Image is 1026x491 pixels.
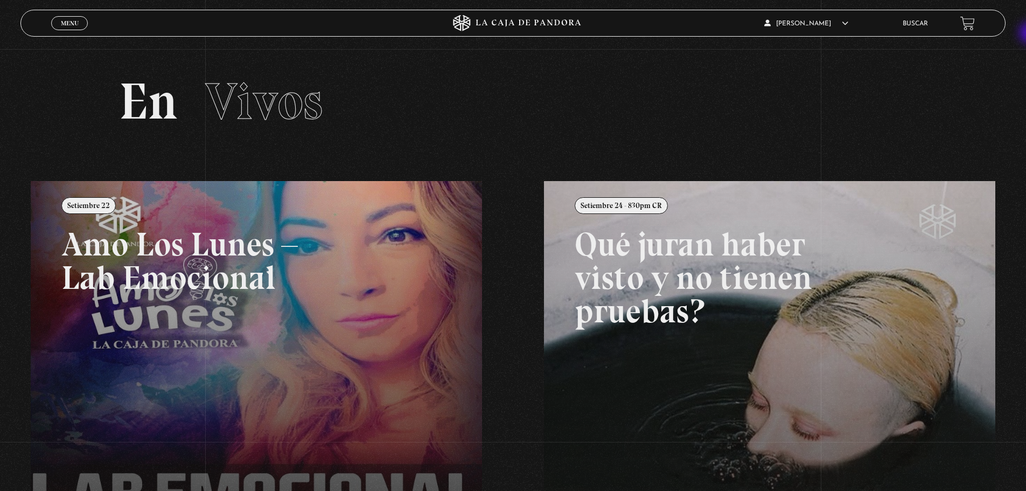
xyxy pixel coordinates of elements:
[61,20,79,26] span: Menu
[119,76,907,127] h2: En
[960,16,975,31] a: View your shopping cart
[57,29,82,37] span: Cerrar
[205,71,323,132] span: Vivos
[764,20,848,27] span: [PERSON_NAME]
[903,20,928,27] a: Buscar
